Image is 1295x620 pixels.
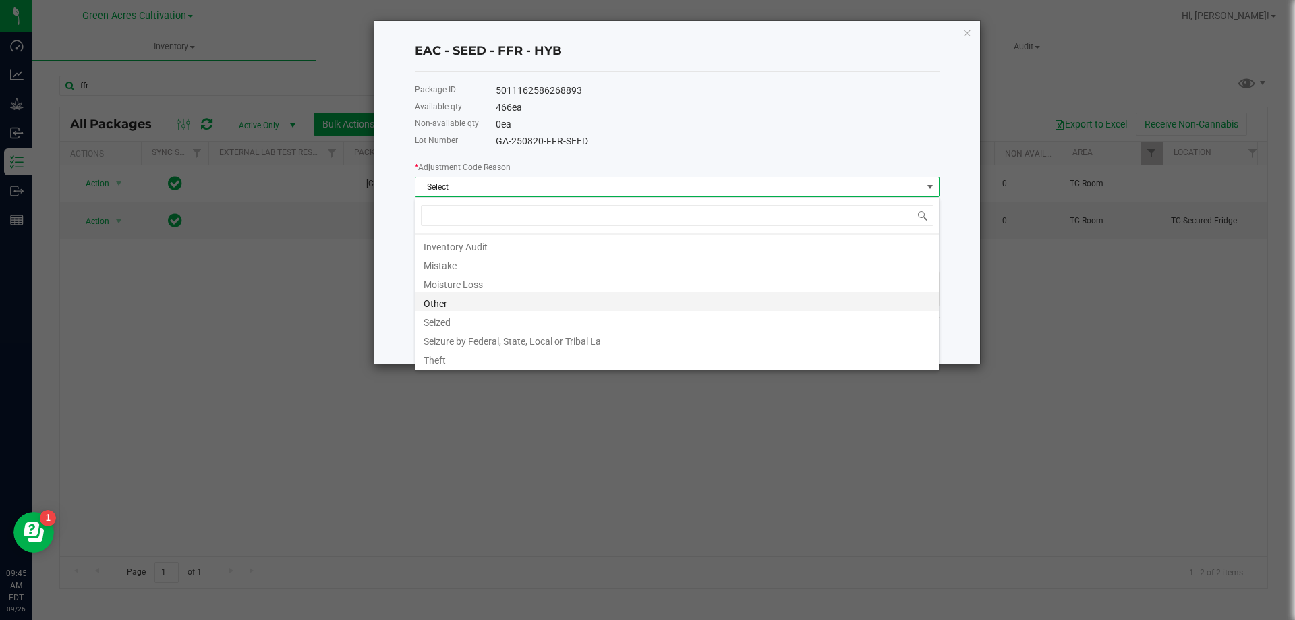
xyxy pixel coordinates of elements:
label: Available qty [415,101,462,113]
iframe: Resource center unread badge [40,510,56,526]
span: Select [415,177,922,196]
div: 466 [496,101,940,115]
label: Adjustment Code Reason [415,161,511,173]
div: 5011162586268893 [496,84,940,98]
div: 0 [496,117,940,132]
span: ea [501,119,511,130]
label: Non-available qty [415,117,479,130]
label: Lot Number [415,134,458,146]
span: ea [512,102,522,113]
label: Package ID [415,84,456,96]
h4: EAC - SEED - FFR - HYB [415,43,940,60]
div: GA-250820-FFR-SEED [496,134,940,148]
iframe: Resource center [13,512,54,553]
